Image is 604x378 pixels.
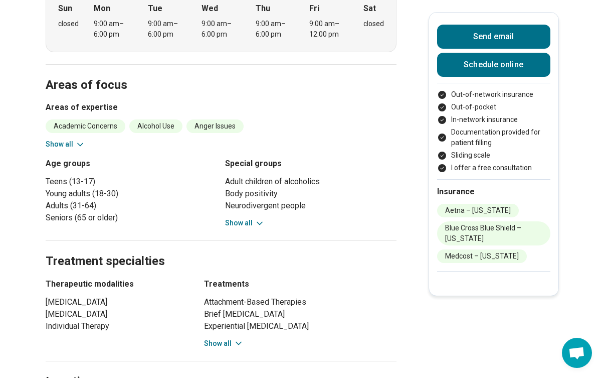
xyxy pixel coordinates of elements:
[46,101,396,113] h3: Areas of expertise
[46,212,217,224] li: Seniors (65 or older)
[204,278,396,290] h3: Treatments
[309,3,319,15] strong: Fri
[46,176,217,188] li: Teens (13-17)
[46,320,186,332] li: Individual Therapy
[437,127,550,148] li: Documentation provided for patient filling
[225,200,396,212] li: Neurodivergent people
[46,119,125,133] li: Academic Concerns
[46,158,217,170] h3: Age groups
[437,102,550,112] li: Out-of-pocket
[148,3,162,15] strong: Tue
[437,114,550,125] li: In-network insurance
[437,89,550,100] li: Out-of-network insurance
[256,3,270,15] strong: Thu
[437,89,550,173] ul: Payment options
[225,176,396,188] li: Adult children of alcoholics
[46,296,186,308] li: [MEDICAL_DATA]
[204,296,396,308] li: Attachment-Based Therapies
[437,53,550,77] a: Schedule online
[225,188,396,200] li: Body positivity
[58,3,72,15] strong: Sun
[58,19,79,29] div: closed
[437,150,550,161] li: Sliding scale
[437,25,550,49] button: Send email
[437,163,550,173] li: I offer a free consultation
[46,278,186,290] h3: Therapeutic modalities
[94,19,132,40] div: 9:00 am – 6:00 pm
[129,119,182,133] li: Alcohol Use
[204,320,396,332] li: Experiential [MEDICAL_DATA]
[363,3,376,15] strong: Sat
[309,19,348,40] div: 9:00 am – 12:00 pm
[46,200,217,212] li: Adults (31-64)
[46,53,396,94] h2: Areas of focus
[204,308,396,320] li: Brief [MEDICAL_DATA]
[256,19,294,40] div: 9:00 am – 6:00 pm
[225,218,265,228] button: Show all
[94,3,110,15] strong: Mon
[437,249,527,263] li: Medcost – [US_STATE]
[437,204,519,217] li: Aetna – [US_STATE]
[202,3,218,15] strong: Wed
[148,19,186,40] div: 9:00 am – 6:00 pm
[363,19,384,29] div: closed
[437,221,550,245] li: Blue Cross Blue Shield – [US_STATE]
[186,119,244,133] li: Anger Issues
[437,186,550,198] h2: Insurance
[46,229,396,270] h2: Treatment specialties
[562,338,592,368] a: Open chat
[204,338,244,349] button: Show all
[225,158,396,170] h3: Special groups
[202,19,240,40] div: 9:00 am – 6:00 pm
[46,139,85,150] button: Show all
[46,308,186,320] li: [MEDICAL_DATA]
[46,188,217,200] li: Young adults (18-30)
